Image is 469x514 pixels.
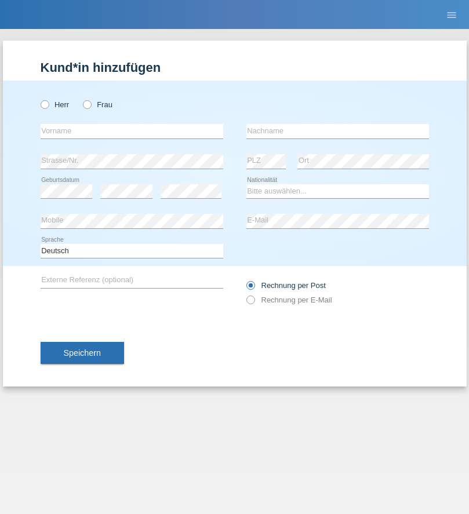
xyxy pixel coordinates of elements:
[246,281,254,296] input: Rechnung per Post
[246,281,326,290] label: Rechnung per Post
[64,348,101,358] span: Speichern
[41,342,124,364] button: Speichern
[41,100,70,109] label: Herr
[83,100,90,108] input: Frau
[440,11,463,18] a: menu
[446,9,457,21] i: menu
[83,100,112,109] label: Frau
[246,296,332,304] label: Rechnung per E-Mail
[41,100,48,108] input: Herr
[41,60,429,75] h1: Kund*in hinzufügen
[246,296,254,310] input: Rechnung per E-Mail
